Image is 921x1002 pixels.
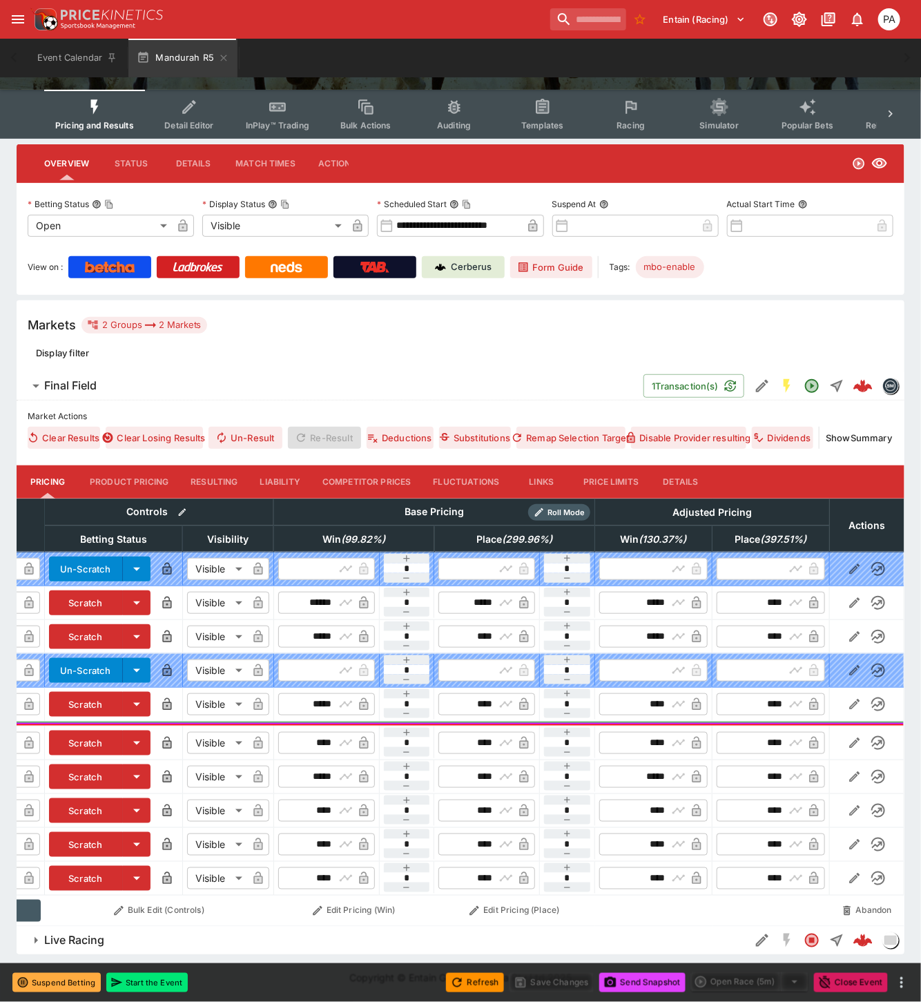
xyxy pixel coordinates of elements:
[187,766,247,788] div: Visible
[882,378,899,394] div: betmakers
[853,931,873,950] img: logo-cerberus--red.svg
[17,927,750,954] button: Live Racing
[249,465,311,499] button: Liability
[438,900,591,922] button: Edit Pricing (Place)
[104,200,114,209] button: Copy To Clipboard
[341,531,385,548] em: ( 99.82 %)
[187,732,247,754] div: Visible
[814,973,888,992] button: Close Event
[49,557,123,581] button: Un-Scratch
[605,531,702,548] span: Win(130.37%)
[187,693,247,715] div: Visible
[49,866,123,891] button: Scratch
[639,531,687,548] em: ( 130.37 %)
[49,798,123,823] button: Scratch
[825,427,893,449] button: ShowSummary
[28,406,893,427] label: Market Actions
[85,262,135,273] img: Betcha
[30,6,58,33] img: PriceKinetics Logo
[49,658,123,683] button: Un-Scratch
[187,558,247,580] div: Visible
[849,372,877,400] a: f9fb35f6-da00-4ad0-811c-47eceac19cfc
[61,23,135,29] img: Sportsbook Management
[775,374,799,398] button: SGM Enabled
[187,800,247,822] div: Visible
[92,200,101,209] button: Betting StatusCopy To Clipboard
[550,8,626,30] input: search
[187,626,247,648] div: Visible
[636,256,704,278] div: Betting Target: cerberus
[510,256,592,278] a: Form Guide
[187,659,247,682] div: Visible
[834,900,900,922] button: Abandon
[882,932,899,949] div: liveracing
[629,8,651,30] button: No Bookmarks
[595,499,830,526] th: Adjusted Pricing
[288,427,360,449] span: Re-Result
[278,900,430,922] button: Edit Pricing (Win)
[61,10,163,20] img: PriceKinetics
[49,900,270,922] button: Bulk Edit (Controls)
[28,317,76,333] h5: Markets
[44,378,97,393] h6: Final Field
[246,120,309,131] span: InPlay™ Trading
[502,531,552,548] em: ( 299.96 %)
[691,972,808,992] div: split button
[187,592,247,614] div: Visible
[804,932,820,949] svg: Closed
[173,262,223,273] img: Ladbrokes
[799,374,824,398] button: Open
[874,4,904,35] button: Peter Addley
[6,7,30,32] button: open drawer
[516,427,626,449] button: Remap Selection Target
[853,376,873,396] img: logo-cerberus--red.svg
[521,120,563,131] span: Templates
[446,973,504,992] button: Refresh
[180,465,249,499] button: Resulting
[720,531,822,548] span: Place(397.51%)
[462,200,472,209] button: Copy To Clipboard
[435,262,446,273] img: Cerberus
[49,624,123,649] button: Scratch
[49,590,123,615] button: Scratch
[192,531,264,548] span: Visibility
[650,465,712,499] button: Details
[643,374,744,398] button: 1Transaction(s)
[804,378,820,394] svg: Open
[268,200,278,209] button: Display StatusCopy To Clipboard
[761,531,807,548] em: ( 397.51 %)
[816,7,841,32] button: Documentation
[29,39,126,77] button: Event Calendar
[830,499,904,552] th: Actions
[750,374,775,398] button: Edit Detail
[423,465,511,499] button: Fluctuations
[787,7,812,32] button: Toggle light/dark mode
[824,374,849,398] button: Straight
[799,928,824,953] button: Closed
[307,147,369,180] button: Actions
[853,376,873,396] div: f9fb35f6-da00-4ad0-811c-47eceac19cfc
[599,200,609,209] button: Suspend At
[528,504,590,521] div: Show/hide Price Roll mode configuration.
[173,503,191,521] button: Bulk edit
[883,933,898,948] img: liveracing
[49,692,123,717] button: Scratch
[824,928,849,953] button: Straight
[162,147,224,180] button: Details
[28,256,63,278] label: View on :
[439,427,511,449] button: Substitutions
[187,834,247,856] div: Visible
[752,427,813,449] button: Dividends
[610,256,630,278] label: Tags:
[449,200,459,209] button: Scheduled StartCopy To Clipboard
[33,147,100,180] button: Overview
[871,155,888,172] svg: Visible
[28,342,97,364] button: Display filter
[65,531,162,548] span: Betting Status
[461,531,568,548] span: Place(299.96%)
[631,427,746,449] button: Disable Provider resulting
[655,8,754,30] button: Select Tenant
[636,260,704,274] span: mbo-enable
[727,198,795,210] p: Actual Start Time
[44,934,104,948] h6: Live Racing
